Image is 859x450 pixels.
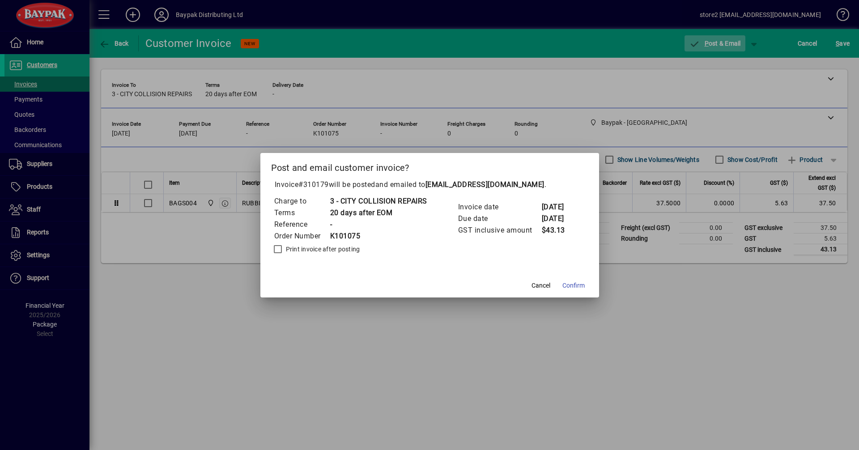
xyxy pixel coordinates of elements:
[274,219,330,230] td: Reference
[298,180,329,189] span: #310179
[330,195,427,207] td: 3 - CITY COLLISION REPAIRS
[274,230,330,242] td: Order Number
[284,245,360,254] label: Print invoice after posting
[458,213,541,225] td: Due date
[527,278,555,294] button: Cancel
[458,225,541,236] td: GST inclusive amount
[541,201,577,213] td: [DATE]
[330,230,427,242] td: K101075
[330,207,427,219] td: 20 days after EOM
[458,201,541,213] td: Invoice date
[425,180,544,189] b: [EMAIL_ADDRESS][DOMAIN_NAME]
[274,207,330,219] td: Terms
[541,213,577,225] td: [DATE]
[271,179,588,190] p: Invoice will be posted .
[330,219,427,230] td: -
[562,281,585,290] span: Confirm
[541,225,577,236] td: $43.13
[375,180,544,189] span: and emailed to
[559,278,588,294] button: Confirm
[260,153,599,179] h2: Post and email customer invoice?
[532,281,550,290] span: Cancel
[274,195,330,207] td: Charge to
